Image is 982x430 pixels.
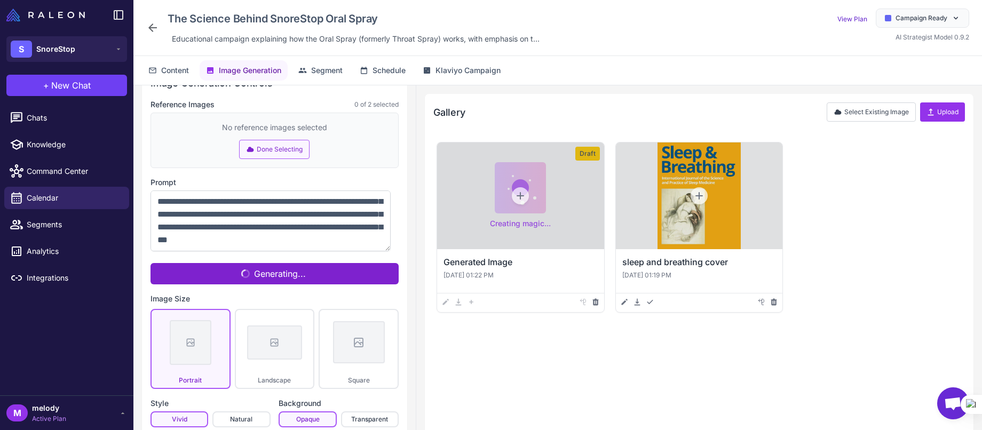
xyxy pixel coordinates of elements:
[6,404,28,421] div: M
[622,270,777,280] p: [DATE] 01:19 PM
[4,213,129,236] a: Segments
[51,79,91,92] span: New Chat
[6,36,127,62] button: SSnoreStop
[896,33,969,41] span: AI Strategist Model 0.9.2
[896,13,947,23] span: Campaign Ready
[142,60,195,81] button: Content
[219,65,281,76] span: Image Generation
[222,122,327,133] div: No reference images selected
[937,387,969,419] a: Open chat
[4,240,129,262] a: Analytics
[373,65,406,76] span: Schedule
[27,219,121,230] span: Segments
[36,43,75,55] span: SnoreStop
[354,100,399,109] span: 0 of 2 selected
[179,376,202,384] span: Portrait
[27,139,121,150] span: Knowledge
[920,102,965,122] button: Upload
[200,60,288,81] button: Image Generation
[212,411,270,427] button: Natural
[27,272,121,284] span: Integrations
[27,112,121,124] span: Chats
[151,411,208,427] button: Vivid
[151,99,215,110] label: Reference Images
[11,41,32,58] div: S
[161,65,189,76] span: Content
[239,140,310,159] button: Done Selecting
[258,376,291,384] span: Landscape
[6,75,127,96] button: +New Chat
[27,245,121,257] span: Analytics
[151,177,399,188] label: Prompt
[279,397,399,409] label: Background
[151,309,231,389] button: Portrait
[827,102,916,122] button: Select Existing Image
[235,309,315,389] button: Landscape
[4,133,129,156] a: Knowledge
[43,79,49,92] span: +
[622,256,777,268] h3: sleep and breathing cover
[151,293,399,305] label: Image Size
[4,267,129,289] a: Integrations
[348,376,370,384] span: Square
[4,187,129,209] a: Calendar
[32,402,66,414] span: melody
[4,107,129,129] a: Chats
[279,411,336,427] button: Opaque
[163,9,544,29] div: Click to edit campaign name
[159,267,390,280] span: Generating...
[32,414,66,424] span: Active Plan
[168,31,544,47] div: Click to edit description
[433,105,465,120] h2: Gallery
[435,65,501,76] span: Klaviyo Campaign
[341,411,399,427] button: Transparent
[444,256,598,268] h3: Generated Image
[837,15,867,23] a: View Plan
[444,270,598,280] p: [DATE] 01:22 PM
[292,60,349,81] button: Segment
[172,33,540,45] span: Educational campaign explaining how the Oral Spray (formerly Throat Spray) works, with emphasis o...
[353,60,412,81] button: Schedule
[27,192,121,204] span: Calendar
[27,165,121,177] span: Command Center
[311,65,343,76] span: Segment
[151,263,399,284] button: Generating...
[319,309,399,389] button: Square
[4,160,129,182] a: Command Center
[6,9,85,21] img: Raleon Logo
[416,60,507,81] button: Klaviyo Campaign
